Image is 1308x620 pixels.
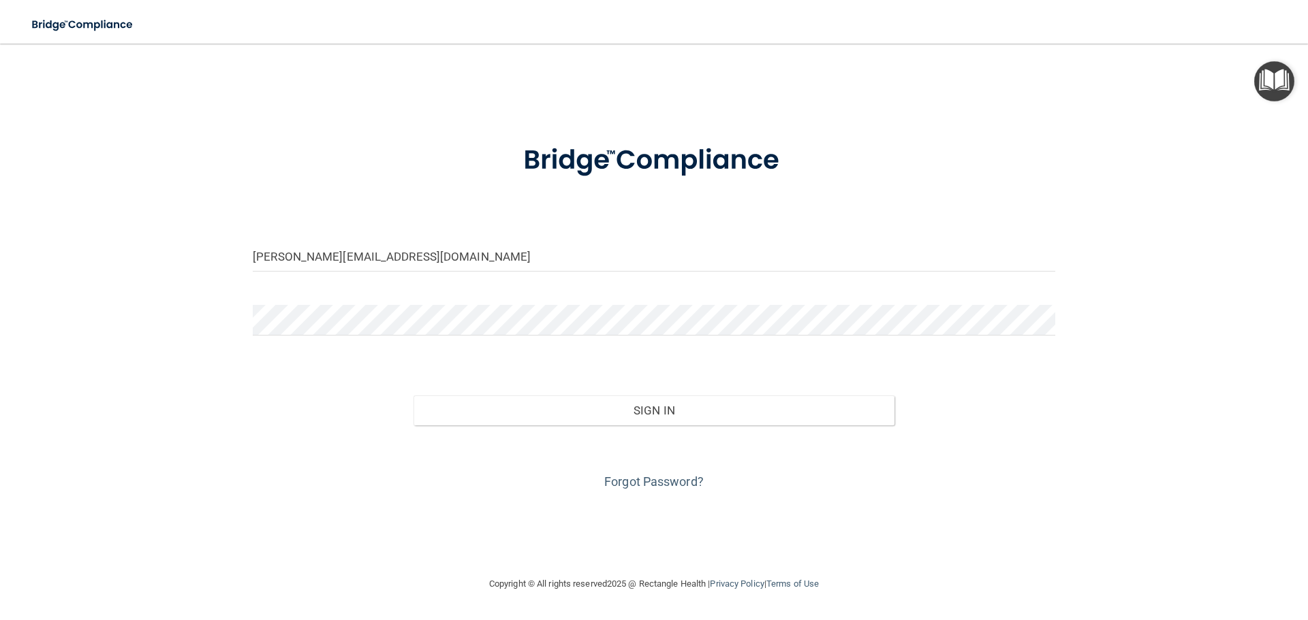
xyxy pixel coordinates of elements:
[604,474,704,489] a: Forgot Password?
[1254,61,1294,101] button: Open Resource Center
[766,578,819,589] a: Terms of Use
[405,562,903,606] div: Copyright © All rights reserved 2025 @ Rectangle Health | |
[495,125,813,196] img: bridge_compliance_login_screen.278c3ca4.svg
[710,578,764,589] a: Privacy Policy
[253,241,1055,272] input: Email
[414,395,895,425] button: Sign In
[20,11,146,39] img: bridge_compliance_login_screen.278c3ca4.svg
